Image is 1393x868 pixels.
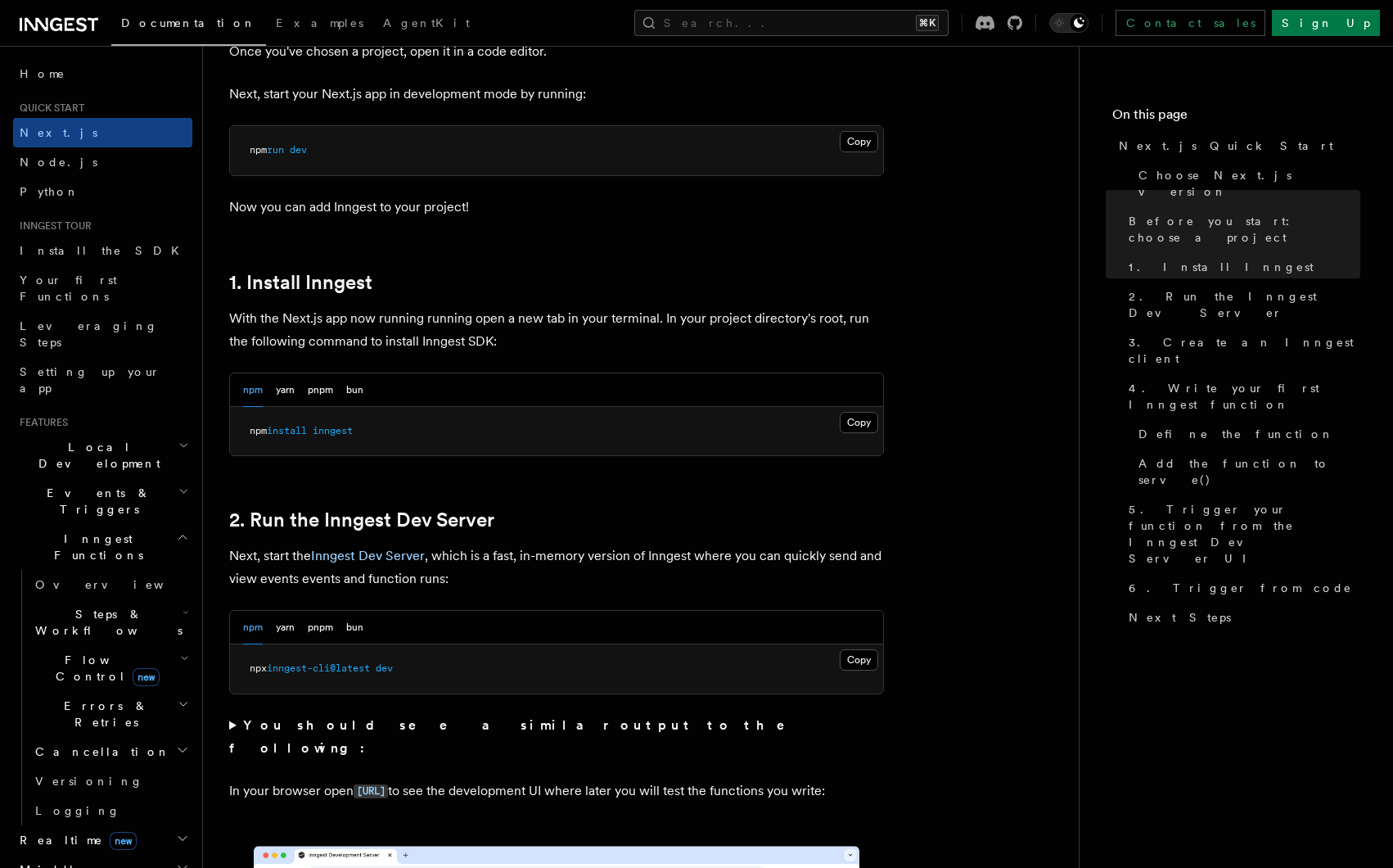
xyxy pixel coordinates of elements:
[20,185,79,198] span: Python
[20,66,65,82] span: Home
[313,425,353,436] span: inngest
[1122,282,1360,328] a: 2. Run the Inngest Dev Server
[1122,252,1360,282] a: 1. Install Inngest
[110,832,137,850] span: new
[1138,426,1334,442] span: Define the function
[229,271,372,294] a: 1. Install Inngest
[111,5,266,46] a: Documentation
[20,319,158,349] span: Leveraging Steps
[13,59,192,88] a: Home
[13,118,192,147] a: Next.js
[29,599,192,645] button: Steps & Workflows
[1122,206,1360,252] a: Before you start: choose a project
[29,606,183,639] span: Steps & Workflows
[1122,603,1360,632] a: Next Steps
[13,236,192,265] a: Install the SDK
[840,412,878,433] button: Copy
[13,485,178,518] span: Events & Triggers
[276,373,295,407] button: yarn
[1112,131,1360,160] a: Next.js Quick Start
[1122,328,1360,373] a: 3. Create an Inngest client
[20,156,97,169] span: Node.js
[373,5,480,44] a: AgentKit
[13,832,137,848] span: Realtime
[229,509,494,531] a: 2. Run the Inngest Dev Server
[121,16,256,29] span: Documentation
[383,16,470,29] span: AgentKit
[29,645,192,691] button: Flow Controlnew
[13,177,192,206] a: Python
[133,668,160,686] span: new
[634,10,949,36] button: Search...⌘K
[13,570,192,825] div: Inngest Functions
[1129,334,1360,367] span: 3. Create an Inngest client
[20,365,160,395] span: Setting up your app
[1112,105,1360,131] h4: On this page
[250,144,267,156] span: npm
[20,274,117,303] span: Your first Functions
[229,780,884,803] p: In your browser open to see the development UI where later you will test the functions you write:
[35,578,204,591] span: Overview
[29,698,178,730] span: Errors & Retries
[267,662,370,674] span: inngest-cli@latest
[35,804,120,817] span: Logging
[267,425,307,436] span: install
[13,432,192,478] button: Local Development
[20,244,189,257] span: Install the SDK
[229,545,884,590] p: Next, start the , which is a fast, in-memory version of Inngest where you can quickly send and vi...
[29,766,192,796] a: Versioning
[916,15,939,31] kbd: ⌘K
[376,662,393,674] span: dev
[29,744,170,760] span: Cancellation
[311,548,425,563] a: Inngest Dev Server
[1129,609,1231,626] span: Next Steps
[1049,13,1089,33] button: Toggle dark mode
[243,373,263,407] button: npm
[354,784,388,798] code: [URL]
[229,307,884,353] p: With the Next.js app now running running open a new tab in your terminal. In your project directo...
[13,357,192,403] a: Setting up your app
[243,611,263,644] button: npm
[13,102,84,115] span: Quick start
[13,311,192,357] a: Leveraging Steps
[1129,259,1314,275] span: 1. Install Inngest
[29,796,192,825] a: Logging
[1132,160,1360,206] a: Choose Next.js version
[1129,501,1360,567] span: 5. Trigger your function from the Inngest Dev Server UI
[1272,10,1380,36] a: Sign Up
[13,439,178,472] span: Local Development
[1122,495,1360,573] a: 5. Trigger your function from the Inngest Dev Server UI
[29,652,180,685] span: Flow Control
[13,524,192,570] button: Inngest Functions
[250,662,267,674] span: npx
[346,611,363,644] button: bun
[1132,449,1360,495] a: Add the function to serve()
[267,144,284,156] span: run
[840,649,878,671] button: Copy
[290,144,307,156] span: dev
[29,691,192,737] button: Errors & Retries
[1119,138,1333,154] span: Next.js Quick Start
[1129,380,1360,413] span: 4. Write your first Inngest function
[308,373,333,407] button: pnpm
[13,147,192,177] a: Node.js
[1132,419,1360,449] a: Define the function
[1129,288,1360,321] span: 2. Run the Inngest Dev Server
[1122,373,1360,419] a: 4. Write your first Inngest function
[13,478,192,524] button: Events & Triggers
[308,611,333,644] button: pnpm
[229,717,808,756] strong: You should see a similar output to the following:
[346,373,363,407] button: bun
[29,737,192,766] button: Cancellation
[13,825,192,855] button: Realtimenew
[1129,213,1360,246] span: Before you start: choose a project
[1138,455,1360,488] span: Add the function to serve()
[229,40,884,63] p: Once you've chosen a project, open it in a code editor.
[250,425,267,436] span: npm
[13,416,68,429] span: Features
[229,196,884,219] p: Now you can add Inngest to your project!
[1138,167,1360,200] span: Choose Next.js version
[35,775,143,788] span: Versioning
[276,611,295,644] button: yarn
[1129,580,1352,596] span: 6. Trigger from code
